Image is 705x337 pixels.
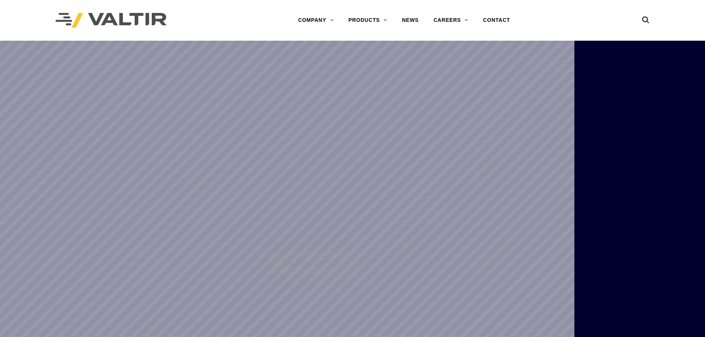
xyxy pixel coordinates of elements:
[426,13,476,28] a: CAREERS
[291,13,341,28] a: COMPANY
[341,13,395,28] a: PRODUCTS
[476,13,517,28] a: CONTACT
[56,13,167,28] img: Valtir
[267,253,357,275] a: LEARN MORE
[395,13,426,28] a: NEWS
